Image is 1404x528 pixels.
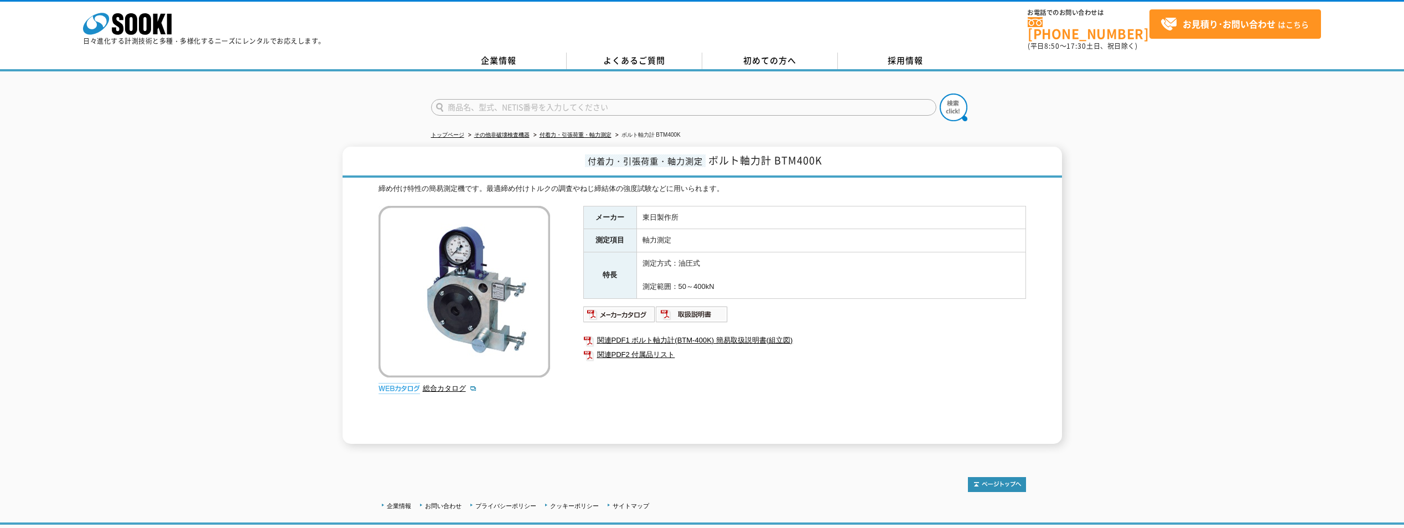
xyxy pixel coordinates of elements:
[1028,17,1149,40] a: [PHONE_NUMBER]
[1066,41,1086,51] span: 17:30
[656,306,728,323] img: 取扱説明書
[550,503,599,509] a: クッキーポリシー
[379,206,550,377] img: ボルト軸力計 BTM400K
[1028,41,1137,51] span: (平日 ～ 土日、祝日除く)
[1044,41,1060,51] span: 8:50
[1183,17,1276,30] strong: お見積り･お問い合わせ
[387,503,411,509] a: 企業情報
[636,229,1025,252] td: 軸力測定
[423,384,477,392] a: 総合カタログ
[425,503,462,509] a: お問い合わせ
[431,53,567,69] a: 企業情報
[583,313,656,321] a: メーカーカタログ
[613,130,681,141] li: ボルト軸力計 BTM400K
[474,132,530,138] a: その他非破壊検査機器
[583,333,1026,348] a: 関連PDF1 ボルト軸力計(BTM-400K) 簡易取扱説明書(組立図)
[583,306,656,323] img: メーカーカタログ
[583,252,636,298] th: 特長
[838,53,973,69] a: 採用情報
[636,206,1025,229] td: 東日製作所
[968,477,1026,492] img: トップページへ
[475,503,536,509] a: プライバシーポリシー
[583,348,1026,362] a: 関連PDF2 付属品リスト
[583,206,636,229] th: メーカー
[1149,9,1321,39] a: お見積り･お問い合わせはこちら
[708,153,822,168] span: ボルト軸力計 BTM400K
[702,53,838,69] a: 初めての方へ
[540,132,612,138] a: 付着力・引張荷重・軸力測定
[583,229,636,252] th: 測定項目
[743,54,796,66] span: 初めての方へ
[567,53,702,69] a: よくあるご質問
[379,183,1026,195] div: 締め付け特性の簡易測定機です。最適締め付けトルクの調査やねじ締結体の強度試験などに用いられます。
[613,503,649,509] a: サイトマップ
[656,313,728,321] a: 取扱説明書
[379,383,420,394] img: webカタログ
[636,252,1025,298] td: 測定方式：油圧式 測定範囲：50～400kN
[940,94,967,121] img: btn_search.png
[1028,9,1149,16] span: お電話でのお問い合わせは
[1160,16,1309,33] span: はこちら
[83,38,325,44] p: 日々進化する計測技術と多種・多様化するニーズにレンタルでお応えします。
[585,154,706,167] span: 付着力・引張荷重・軸力測定
[431,132,464,138] a: トップページ
[431,99,936,116] input: 商品名、型式、NETIS番号を入力してください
